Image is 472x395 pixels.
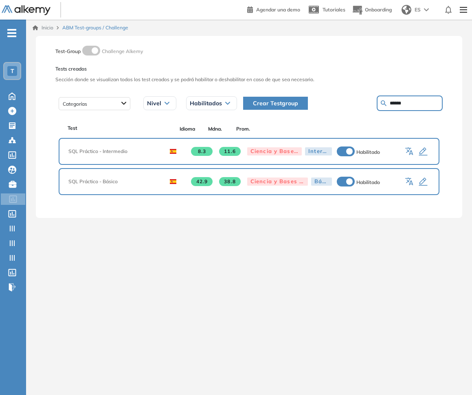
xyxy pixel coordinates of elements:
[457,2,470,18] img: Menu
[219,147,241,156] span: 11.6
[415,6,421,13] span: ES
[191,147,213,156] span: 8.3
[201,125,229,133] span: Mdna.
[11,68,14,74] span: T
[7,32,16,34] i: -
[243,97,308,110] button: Crear Testgroup
[170,179,176,184] img: ESP
[102,48,143,54] span: Challenge Alkemy
[424,8,429,11] img: arrow
[305,147,332,155] div: Intermedio
[253,99,298,108] span: Crear Testgroup
[170,149,176,154] img: ESP
[33,24,53,31] a: Inicio
[68,124,77,132] span: Test
[55,65,443,73] span: Tests creados
[229,125,257,133] span: Prom.
[55,76,443,83] span: Sección donde se visualizan todos los test creados y se podrá habilitar o deshabilitar en caso de...
[2,5,50,16] img: Logo
[68,148,158,155] span: SQL Práctico - Intermedio
[247,178,308,186] div: Ciencia y Bases de Datos
[356,149,380,155] span: Habilitado
[68,178,158,185] span: SQL Práctico - Básico
[247,147,302,155] div: Ciencia y Bases de Datos
[247,4,300,14] a: Agendar una demo
[173,125,201,133] span: Idioma
[256,7,300,13] span: Agendar una demo
[62,24,128,31] span: ABM Test-groups / Challenge
[356,179,380,185] span: Habilitado
[191,177,213,186] span: 42.9
[147,100,161,107] span: Nivel
[311,178,332,186] div: Básico
[55,48,81,54] span: Test-Group
[59,198,439,208] div: .
[402,5,411,15] img: world
[219,177,241,186] span: 38.8
[365,7,392,13] span: Onboarding
[352,1,392,19] button: Onboarding
[323,7,345,13] span: Tutoriales
[190,100,222,107] span: Habilitados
